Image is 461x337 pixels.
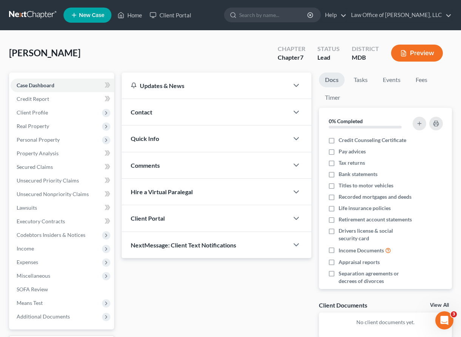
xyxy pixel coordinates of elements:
[17,82,54,88] span: Case Dashboard
[319,301,367,309] div: Client Documents
[347,8,452,22] a: Law Office of [PERSON_NAME], LLC
[17,300,43,306] span: Means Test
[17,272,50,279] span: Miscellaneous
[131,162,160,169] span: Comments
[377,73,407,87] a: Events
[339,270,412,285] span: Separation agreements or decrees of divorces
[352,45,379,53] div: District
[239,8,308,22] input: Search by name...
[11,187,114,201] a: Unsecured Nonpriority Claims
[11,160,114,174] a: Secured Claims
[451,311,457,317] span: 3
[278,45,305,53] div: Chapter
[131,215,165,222] span: Client Portal
[17,204,37,211] span: Lawsuits
[339,258,380,266] span: Appraisal reports
[79,12,104,18] span: New Case
[131,135,159,142] span: Quick Info
[17,136,60,143] span: Personal Property
[339,247,384,254] span: Income Documents
[11,283,114,296] a: SOFA Review
[17,123,49,129] span: Real Property
[317,45,340,53] div: Status
[114,8,146,22] a: Home
[11,92,114,106] a: Credit Report
[319,90,346,105] a: Timer
[11,174,114,187] a: Unsecured Priority Claims
[317,53,340,62] div: Lead
[278,53,305,62] div: Chapter
[339,159,365,167] span: Tax returns
[339,193,411,201] span: Recorded mortgages and deeds
[410,73,434,87] a: Fees
[339,136,406,144] span: Credit Counseling Certificate
[339,148,366,155] span: Pay advices
[352,53,379,62] div: MDB
[321,8,347,22] a: Help
[131,82,280,90] div: Updates & News
[17,177,79,184] span: Unsecured Priority Claims
[11,147,114,160] a: Property Analysis
[17,232,85,238] span: Codebtors Insiders & Notices
[339,216,412,223] span: Retirement account statements
[17,164,53,170] span: Secured Claims
[131,108,152,116] span: Contact
[11,201,114,215] a: Lawsuits
[17,150,59,156] span: Property Analysis
[391,45,443,62] button: Preview
[339,182,393,189] span: Titles to motor vehicles
[300,54,303,61] span: 7
[17,313,70,320] span: Additional Documents
[430,303,449,308] a: View All
[146,8,195,22] a: Client Portal
[11,215,114,228] a: Executory Contracts
[17,286,48,292] span: SOFA Review
[325,318,446,326] p: No client documents yet.
[339,227,412,242] span: Drivers license & social security card
[9,47,80,58] span: [PERSON_NAME]
[348,73,374,87] a: Tasks
[339,170,377,178] span: Bank statements
[339,204,391,212] span: Life insurance policies
[131,241,236,249] span: NextMessage: Client Text Notifications
[17,218,65,224] span: Executory Contracts
[435,311,453,329] iframe: Intercom live chat
[131,188,193,195] span: Hire a Virtual Paralegal
[17,191,89,197] span: Unsecured Nonpriority Claims
[329,118,363,124] strong: 0% Completed
[17,109,48,116] span: Client Profile
[11,79,114,92] a: Case Dashboard
[17,96,49,102] span: Credit Report
[319,73,345,87] a: Docs
[17,259,38,265] span: Expenses
[17,245,34,252] span: Income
